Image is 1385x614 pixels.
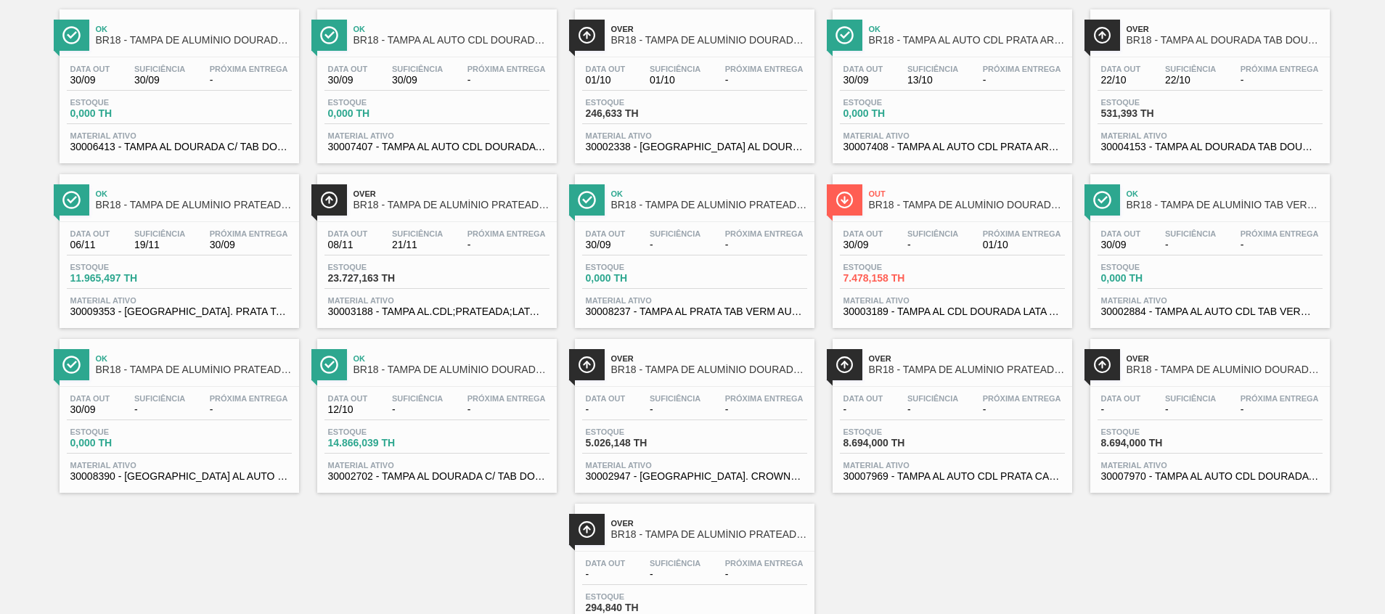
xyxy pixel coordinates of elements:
span: - [725,75,804,86]
span: Ok [354,25,549,33]
span: BR18 - TAMPA AL DOURADA TAB DOURADA CANPACK CDL [1127,35,1323,46]
span: 13/10 [907,75,958,86]
span: - [650,240,700,250]
span: 0,000 TH [1101,273,1203,284]
span: Material ativo [1101,461,1319,470]
span: 19/11 [134,240,185,250]
span: 30006413 - TAMPA AL DOURADA C/ TAB DOURADO ARDAGH [70,142,288,152]
span: Estoque [70,98,172,107]
span: BR18 - TAMPA DE ALUMÍNIO PRATEADA CANPACK CDL [869,364,1065,375]
span: - [983,404,1061,415]
span: Over [1127,25,1323,33]
span: 30002702 - TAMPA AL DOURADA C/ TAB DOURADO [328,471,546,482]
span: 30/09 [70,75,110,86]
span: Over [869,354,1065,363]
span: Suficiência [907,65,958,73]
img: Ícone [1093,356,1111,374]
span: BR18 - TAMPA DE ALUMÍNIO DOURADA TAB DOURADO CROWN [611,35,807,46]
span: Estoque [843,98,945,107]
span: Suficiência [1165,229,1216,238]
span: Material ativo [843,461,1061,470]
a: ÍconeOkBR18 - TAMPA DE ALUMÍNIO PRATEADA TAB VERM BALL CDLData out06/11Suficiência19/11Próxima En... [49,163,306,328]
a: ÍconeOverBR18 - TAMPA DE ALUMÍNIO DOURADA CANPACK CDLData out-Suficiência-Próxima Entrega-Estoque... [1079,328,1337,493]
span: Suficiência [134,229,185,238]
img: Ícone [836,26,854,44]
span: Data out [70,394,110,403]
span: BR18 - TAMPA DE ALUMÍNIO DOURADA BALL CDL [869,200,1065,210]
span: Estoque [1101,98,1203,107]
span: - [1241,75,1319,86]
span: BR18 - TAMPA DE ALUMÍNIO PRATEADA BALL CDL [354,200,549,210]
span: Suficiência [650,559,700,568]
span: Data out [586,229,626,238]
span: Suficiência [392,65,443,73]
span: 30007970 - TAMPA AL AUTO CDL DOURADA CANPACK [1101,471,1319,482]
span: Data out [1101,65,1141,73]
span: 7.478,158 TH [843,273,945,284]
span: - [725,404,804,415]
span: - [983,75,1061,86]
span: Material ativo [843,296,1061,305]
span: 30003189 - TAMPA AL CDL DOURADA LATA AUTOMATICA [843,306,1061,317]
span: Over [1127,354,1323,363]
span: 30003188 - TAMPA AL.CDL;PRATEADA;LATA-AUTOMATICA; [328,306,546,317]
span: - [586,404,626,415]
span: 0,000 TH [586,273,687,284]
span: Material ativo [70,461,288,470]
span: Próxima Entrega [725,65,804,73]
span: Próxima Entrega [725,559,804,568]
span: BR18 - TAMPA DE ALUMÍNIO DOURADA TAB DOURADO ARDAGH [96,35,292,46]
span: Over [611,354,807,363]
img: Ícone [320,356,338,374]
span: - [725,569,804,580]
span: Próxima Entrega [983,229,1061,238]
span: Próxima Entrega [983,65,1061,73]
span: Próxima Entrega [725,229,804,238]
span: Suficiência [650,394,700,403]
span: Ok [354,354,549,363]
span: 0,000 TH [843,108,945,119]
span: - [467,404,546,415]
span: BR18 - TAMPA DE ALUMÍNIO PRATEADA TAB VERM BALL CDL [96,200,292,210]
span: 8.694,000 TH [843,438,945,449]
span: - [650,569,700,580]
span: Ok [1127,189,1323,198]
img: Ícone [62,26,81,44]
img: Ícone [62,356,81,374]
span: Estoque [586,263,687,271]
span: Data out [328,65,368,73]
span: Estoque [586,592,687,601]
span: Data out [586,559,626,568]
span: Suficiência [1165,394,1216,403]
span: Suficiência [907,394,958,403]
span: 30/09 [210,240,288,250]
span: 12/10 [328,404,368,415]
span: 30007969 - TAMPA AL AUTO CDL PRATA CANPACK [843,471,1061,482]
span: Material ativo [328,296,546,305]
span: Próxima Entrega [725,394,804,403]
span: BR18 - TAMPA DE ALUMÍNIO TAB VERMELHO CANPACK CDL [1127,200,1323,210]
span: - [725,240,804,250]
span: Ok [611,189,807,198]
span: 01/10 [983,240,1061,250]
span: Material ativo [70,296,288,305]
img: Ícone [1093,191,1111,209]
a: ÍconeOkBR18 - TAMPA DE ALUMÍNIO PRATEADA TAB VERMELHO ISEData out30/09Suficiência-Próxima Entrega... [564,163,822,328]
span: 30/09 [843,75,883,86]
span: Suficiência [650,229,700,238]
span: 30/09 [586,240,626,250]
span: 0,000 TH [70,108,172,119]
span: BR18 - TAMPA DE ALUMÍNIO PRATEADA CROWN ISE [611,529,807,540]
span: Material ativo [586,296,804,305]
span: - [907,404,958,415]
span: Material ativo [1101,131,1319,140]
span: - [1101,404,1141,415]
span: 21/11 [392,240,443,250]
span: 06/11 [70,240,110,250]
span: Suficiência [1165,65,1216,73]
span: Próxima Entrega [210,65,288,73]
span: Estoque [328,427,430,436]
span: Suficiência [134,394,185,403]
img: Ícone [836,191,854,209]
span: Estoque [70,427,172,436]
